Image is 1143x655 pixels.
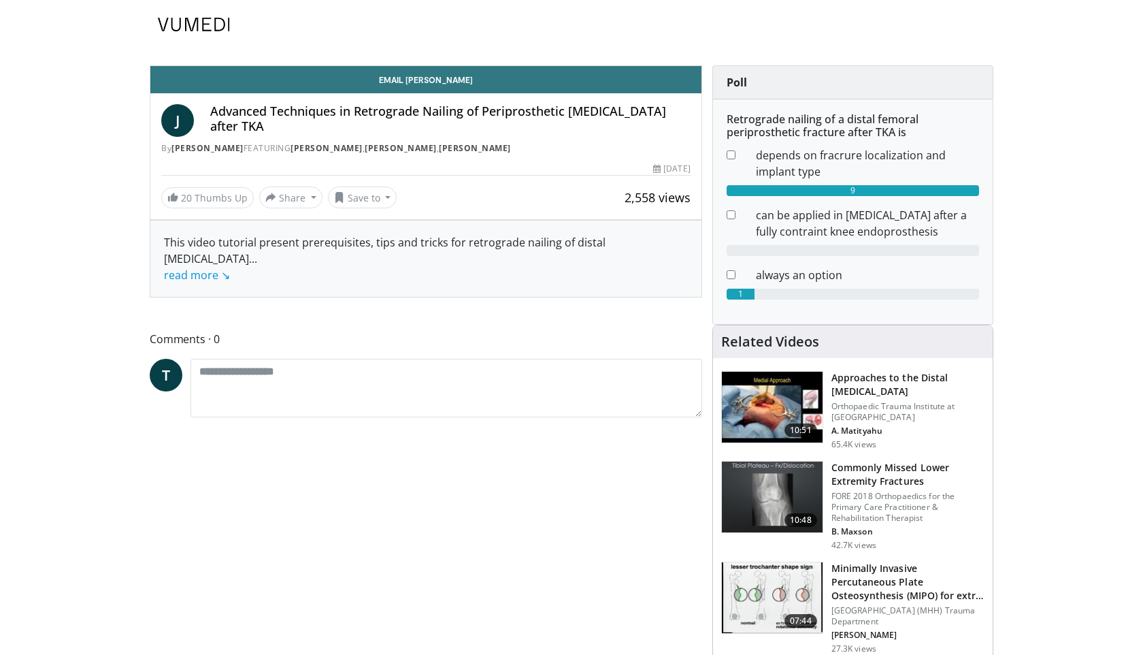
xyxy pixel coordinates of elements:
[784,513,817,527] span: 10:48
[164,234,688,283] div: This video tutorial present prerequisites, tips and tricks for retrograde nailing of distal [MEDI...
[161,142,691,155] div: By FEATURING , ,
[150,66,701,93] a: Email [PERSON_NAME]
[784,424,817,437] span: 10:51
[181,191,192,204] span: 20
[328,187,397,208] button: Save to
[727,289,755,300] div: 1
[727,113,979,139] h6: Retrograde nailing of a distal femoral periprosthetic fracture after TKA is
[831,540,876,551] p: 42.7K views
[722,562,823,633] img: fylOjp5pkC-GA4Zn4xMDoxOjBrO-I4W8_9.150x105_q85_crop-smart_upscale.jpg
[831,439,876,450] p: 65.4K views
[721,562,984,654] a: 07:44 Minimally Invasive Percutaneous Plate Osteosynthesis (MIPO) for extr… [GEOGRAPHIC_DATA] (MH...
[150,330,702,348] span: Comments 0
[291,142,363,154] a: [PERSON_NAME]
[746,207,989,240] dd: can be applied in [MEDICAL_DATA] after a fully contraint knee endoprosthesis
[831,426,984,436] p: Amir Matityahu
[746,267,989,283] dd: always an option
[171,142,244,154] a: [PERSON_NAME]
[439,142,511,154] a: [PERSON_NAME]
[746,147,989,180] dd: depends on fracrure localization and implant type
[210,104,691,133] h4: Advanced Techniques in Retrograde Nailing of Periprosthetic [MEDICAL_DATA] after TKA
[158,18,230,31] img: VuMedi Logo
[784,614,817,628] span: 07:44
[831,562,984,603] h3: Minimally Invasive Percutaneous Plate Osteosynthesis (MIPO) for extra-articular Distal Femoral Fr...
[161,187,254,208] a: 20 Thumbs Up
[722,462,823,532] img: 4aa379b6-386c-4fb5-93ee-de5617843a87.150x105_q85_crop-smart_upscale.jpg
[259,187,322,208] button: Share
[164,268,230,283] a: read more ↘
[831,401,984,423] p: Orthopaedic Trauma Institute at [GEOGRAPHIC_DATA]
[721,461,984,551] a: 10:48 Commonly Missed Lower Extremity Fractures FORE 2018 Orthopaedics for the Primary Care Pract...
[831,461,984,488] h3: Commonly Missed Lower Extremity Fractures
[831,526,984,537] p: Benjamin Maxson
[831,630,984,641] p: Christian Krettek
[150,359,182,392] a: T
[625,189,691,206] span: 2,558 views
[721,371,984,450] a: 10:51 Approaches to the Distal [MEDICAL_DATA] Orthopaedic Trauma Institute at [GEOGRAPHIC_DATA] A...
[831,643,876,654] p: 27.3K views
[722,372,823,443] img: d5ySKFN8UhyXrjO34xMDoxOjBrO-I4W8_9.150x105_q85_crop-smart_upscale.jpg
[727,185,979,196] div: 9
[727,75,747,90] strong: Poll
[831,605,984,627] p: [GEOGRAPHIC_DATA] (MHH) Trauma Department
[721,334,819,350] h4: Related Videos
[831,371,984,398] h3: Approaches to the Distal [MEDICAL_DATA]
[831,491,984,524] p: FORE 2018 Orthopaedics for the Primary Care Practitioner & Rehabilitation Therapist
[365,142,437,154] a: [PERSON_NAME]
[161,104,194,137] a: J
[653,163,690,175] div: [DATE]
